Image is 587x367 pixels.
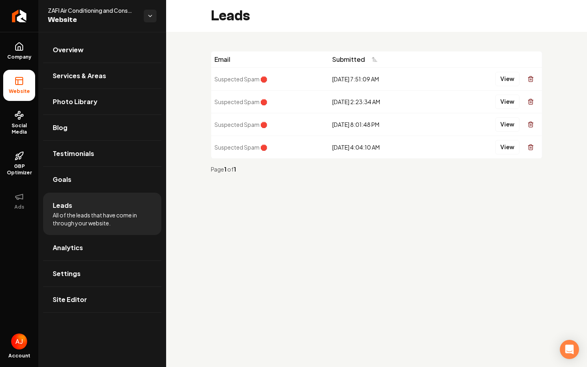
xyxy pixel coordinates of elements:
a: Goals [43,167,161,192]
span: Website [6,88,33,95]
span: Submitted [332,55,365,64]
img: Austin Jellison [11,333,27,349]
h2: Leads [211,8,250,24]
span: Photo Library [53,97,97,107]
a: Overview [43,37,161,63]
span: Analytics [53,243,83,253]
div: [DATE] 4:04:10 AM [332,143,439,151]
span: Ads [11,204,28,210]
span: Website [48,14,137,26]
span: Blog [53,123,67,132]
div: [DATE] 8:01:48 PM [332,120,439,128]
button: Open user button [11,333,27,349]
button: View [495,140,520,154]
a: Analytics [43,235,161,260]
div: Open Intercom Messenger [560,340,579,359]
button: View [495,72,520,86]
span: of [227,166,234,173]
a: Blog [43,115,161,140]
span: Suspected Spam 🛑 [214,98,267,105]
a: Settings [43,261,161,286]
button: View [495,95,520,109]
div: Email [214,55,326,64]
span: Account [8,353,30,359]
span: Settings [53,269,81,278]
a: GBP Optimizer [3,145,35,182]
a: Testimonials [43,141,161,166]
strong: 1 [234,166,236,173]
span: Leads [53,201,72,210]
strong: 1 [224,166,227,173]
button: View [495,117,520,132]
a: Company [3,36,35,67]
span: Services & Areas [53,71,106,81]
span: Suspected Spam 🛑 [214,144,267,151]
button: Ads [3,185,35,217]
div: [DATE] 7:51:09 AM [332,75,439,83]
span: Social Media [3,122,35,135]
span: Suspected Spam 🛑 [214,75,267,83]
a: Photo Library [43,89,161,114]
span: Site Editor [53,295,87,304]
span: Overview [53,45,83,55]
a: Social Media [3,104,35,142]
span: All of the leads that have come in through your website. [53,211,152,227]
span: Testimonials [53,149,94,158]
button: Submitted [332,52,383,67]
span: Page [211,166,224,173]
span: Goals [53,175,71,184]
div: [DATE] 2:23:34 AM [332,98,439,106]
span: Suspected Spam 🛑 [214,121,267,128]
a: Services & Areas [43,63,161,89]
span: Company [4,54,35,60]
a: Site Editor [43,287,161,312]
span: ZAFI Air Conditioning and Consulting [48,6,137,14]
img: Rebolt Logo [12,10,27,22]
span: GBP Optimizer [3,163,35,176]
